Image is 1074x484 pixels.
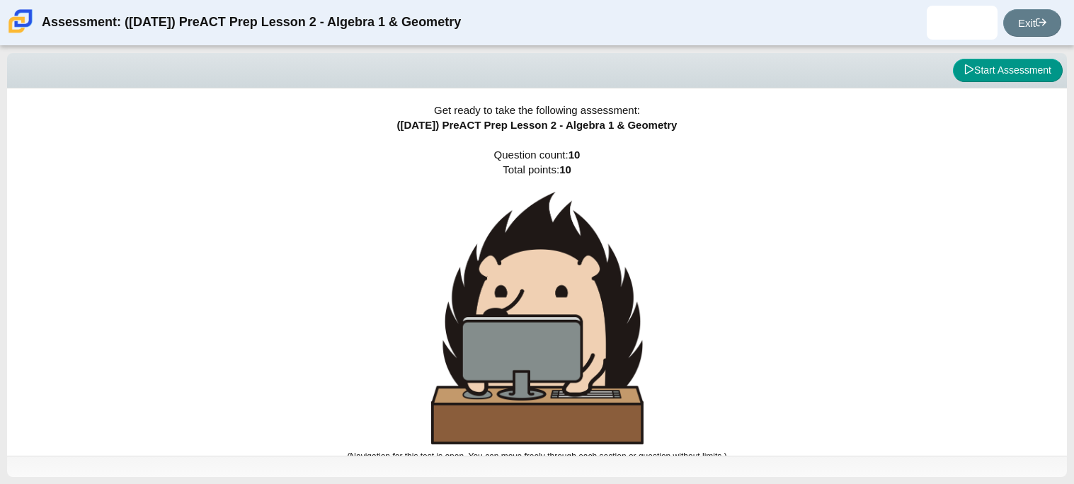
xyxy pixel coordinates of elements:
[1003,9,1061,37] a: Exit
[431,192,644,444] img: hedgehog-behind-computer-large.png
[559,163,571,175] b: 10
[397,119,678,131] span: ([DATE]) PreACT Prep Lesson 2 - Algebra 1 & Geometry
[434,104,640,116] span: Get ready to take the following assessment:
[347,451,726,461] small: (Navigation for this test is open. You can move freely through each section or question without l...
[569,149,581,161] b: 10
[951,11,973,34] img: nicholas.carter.jMQoYh
[6,26,35,38] a: Carmen School of Science & Technology
[6,6,35,36] img: Carmen School of Science & Technology
[347,149,726,461] span: Question count: Total points:
[953,59,1063,83] button: Start Assessment
[42,6,461,40] div: Assessment: ([DATE]) PreACT Prep Lesson 2 - Algebra 1 & Geometry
